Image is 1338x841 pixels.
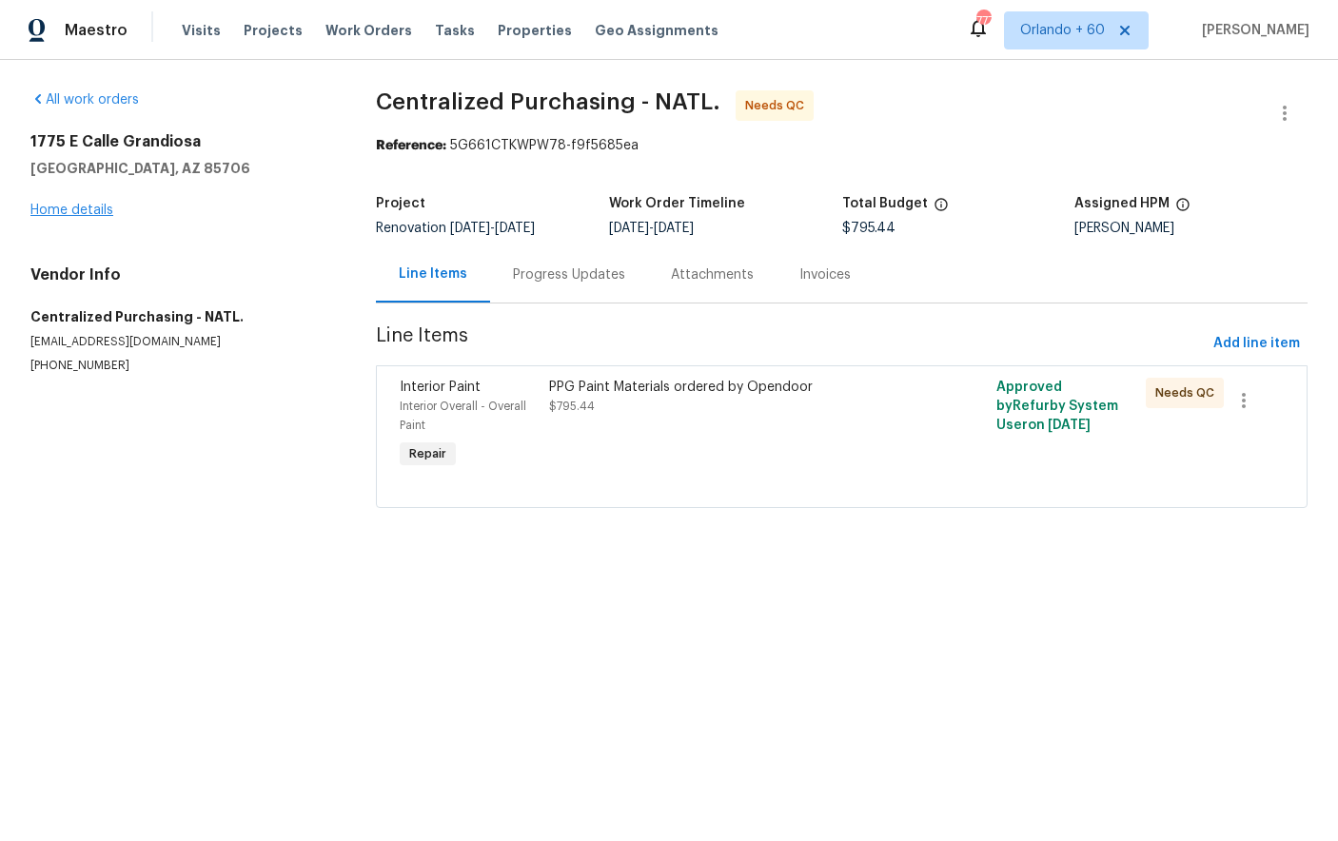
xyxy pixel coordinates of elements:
[30,93,139,107] a: All work orders
[30,132,330,151] h2: 1775 E Calle Grandiosa
[996,381,1118,432] span: Approved by Refurby System User on
[244,21,303,40] span: Projects
[400,401,526,431] span: Interior Overall - Overall Paint
[609,222,694,235] span: -
[30,307,330,326] h5: Centralized Purchasing - NATL.
[1155,383,1222,402] span: Needs QC
[376,222,535,235] span: Renovation
[1194,21,1309,40] span: [PERSON_NAME]
[435,24,475,37] span: Tasks
[549,378,911,397] div: PPG Paint Materials ordered by Opendoor
[1213,332,1300,356] span: Add line item
[65,21,128,40] span: Maestro
[498,21,572,40] span: Properties
[1206,326,1308,362] button: Add line item
[654,222,694,235] span: [DATE]
[1074,197,1170,210] h5: Assigned HPM
[671,265,754,284] div: Attachments
[595,21,718,40] span: Geo Assignments
[376,197,425,210] h5: Project
[1020,21,1105,40] span: Orlando + 60
[513,265,625,284] div: Progress Updates
[325,21,412,40] span: Work Orders
[745,96,812,115] span: Needs QC
[1074,222,1308,235] div: [PERSON_NAME]
[376,326,1206,362] span: Line Items
[402,444,454,463] span: Repair
[842,197,928,210] h5: Total Budget
[30,204,113,217] a: Home details
[450,222,490,235] span: [DATE]
[609,197,745,210] h5: Work Order Timeline
[609,222,649,235] span: [DATE]
[30,358,330,374] p: [PHONE_NUMBER]
[376,139,446,152] b: Reference:
[399,264,467,284] div: Line Items
[1048,419,1091,432] span: [DATE]
[30,159,330,178] h5: [GEOGRAPHIC_DATA], AZ 85706
[30,265,330,284] h4: Vendor Info
[799,265,851,284] div: Invoices
[182,21,221,40] span: Visits
[1175,197,1190,222] span: The hpm assigned to this work order.
[450,222,535,235] span: -
[376,90,720,113] span: Centralized Purchasing - NATL.
[934,197,949,222] span: The total cost of line items that have been proposed by Opendoor. This sum includes line items th...
[30,334,330,350] p: [EMAIL_ADDRESS][DOMAIN_NAME]
[400,381,481,394] span: Interior Paint
[495,222,535,235] span: [DATE]
[842,222,895,235] span: $795.44
[376,136,1308,155] div: 5G661CTKWPW78-f9f5685ea
[976,11,990,30] div: 777
[549,401,595,412] span: $795.44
